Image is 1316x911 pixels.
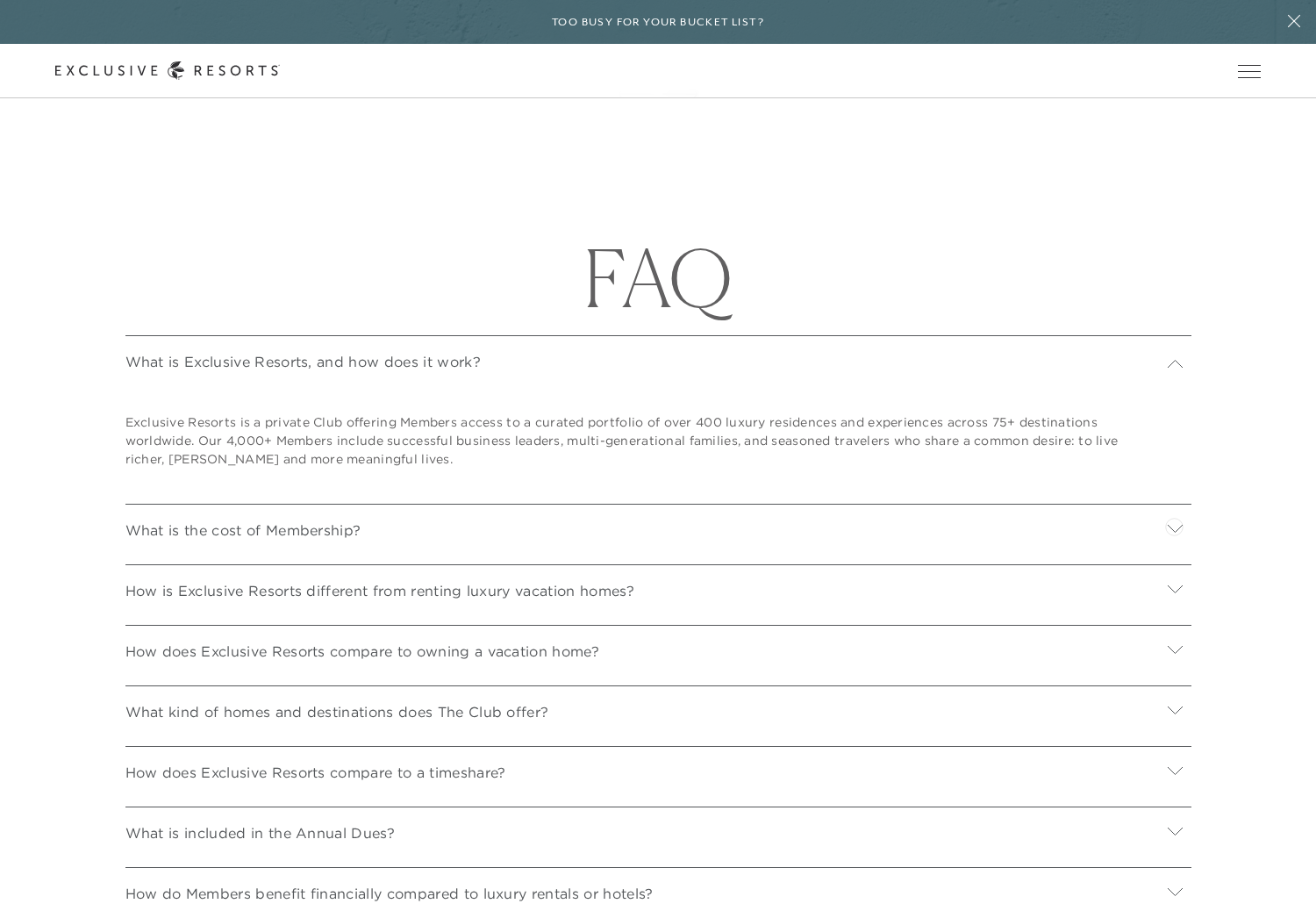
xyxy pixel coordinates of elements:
[111,239,1205,318] h1: FAQ
[125,641,600,662] p: How does Exclusive Resorts compare to owning a vacation home?
[1238,65,1261,77] button: Open navigation
[125,580,634,601] p: How is Exclusive Resorts different from renting luxury vacation homes?
[125,883,654,904] p: How do Members benefit financially compared to luxury rentals or hotels?
[125,762,506,783] p: How does Exclusive Resorts compare to a timeshare?
[125,520,361,541] p: What is the cost of Membership?
[125,351,481,372] p: What is Exclusive Resorts, and how does it work?
[125,701,549,722] p: What kind of homes and destinations does The Club offer?
[125,822,396,843] p: What is included in the Annual Dues?
[125,413,1148,469] p: Exclusive Resorts is a private Club offering Members access to a curated portfolio of over 400 lu...
[552,14,764,31] h6: Too busy for your bucket list?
